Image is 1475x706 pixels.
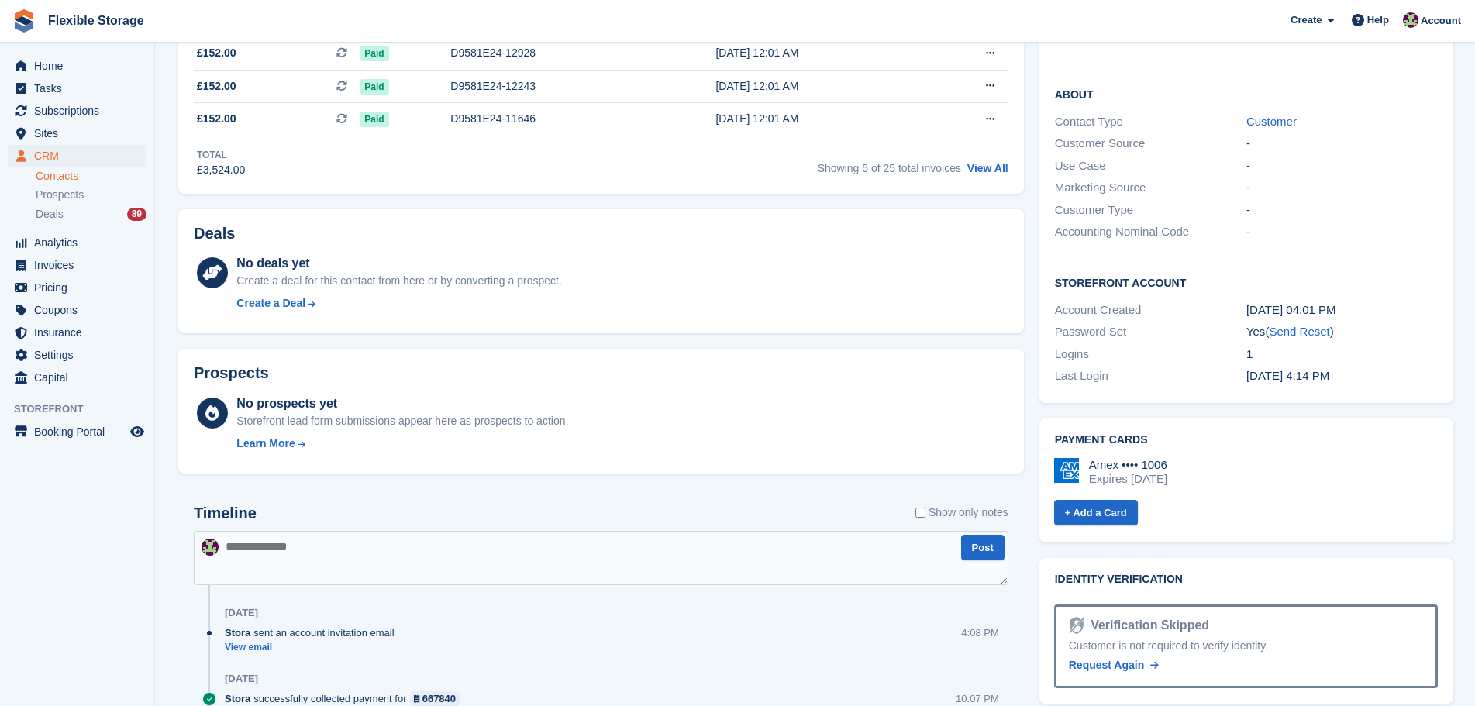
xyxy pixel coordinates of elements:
div: No deals yet [236,254,561,273]
h2: Storefront Account [1055,274,1438,290]
div: Yes [1246,323,1438,341]
span: Booking Portal [34,421,127,443]
span: Storefront [14,401,154,417]
span: Request Again [1069,659,1145,671]
a: menu [8,100,146,122]
div: Password Set [1055,323,1246,341]
a: menu [8,277,146,298]
div: Amex •••• 1006 [1089,458,1167,472]
div: [DATE] 12:01 AM [715,45,925,61]
span: Settings [34,344,127,366]
a: Customer [1246,115,1297,128]
div: 4:08 PM [961,625,998,640]
span: Coupons [34,299,127,321]
span: Tasks [34,77,127,99]
div: 89 [127,208,146,221]
span: £152.00 [197,45,236,61]
a: menu [8,322,146,343]
span: Account [1421,13,1461,29]
div: - [1246,179,1438,197]
img: Amex Logo [1054,458,1079,483]
a: menu [8,77,146,99]
div: Expires [DATE] [1089,472,1167,486]
div: Verification Skipped [1084,616,1209,635]
div: 1 [1246,346,1438,363]
div: - [1246,135,1438,153]
span: Sites [34,122,127,144]
a: menu [8,145,146,167]
div: Account Created [1055,301,1246,319]
span: £152.00 [197,78,236,95]
div: 10:07 PM [956,691,999,706]
div: Logins [1055,346,1246,363]
h2: Identity verification [1055,573,1438,586]
a: View All [967,162,1008,174]
div: Marketing Source [1055,179,1246,197]
div: £3,524.00 [197,162,245,178]
a: menu [8,299,146,321]
div: Customer is not required to verify identity. [1069,638,1423,654]
div: [DATE] 12:01 AM [715,78,925,95]
input: Show only notes [915,505,925,521]
a: menu [8,367,146,388]
span: Invoices [34,254,127,276]
span: Home [34,55,127,77]
div: [DATE] [225,607,258,619]
div: - [1246,223,1438,241]
a: Send Reset [1269,325,1329,338]
div: [DATE] 04:01 PM [1246,301,1438,319]
div: Create a Deal [236,295,305,312]
img: Identity Verification Ready [1069,617,1084,634]
h2: Payment cards [1055,434,1438,446]
span: Stora [225,625,250,640]
div: [DATE] 12:01 AM [715,111,925,127]
img: Rachael Fisher [1403,12,1418,28]
a: menu [8,421,146,443]
div: Use Case [1055,157,1246,175]
a: View email [225,641,402,654]
a: Prospects [36,187,146,203]
a: Deals 89 [36,206,146,222]
div: Storefront lead form submissions appear here as prospects to action. [236,413,568,429]
div: Total [197,148,245,162]
h2: Deals [194,225,235,243]
div: Contact Type [1055,113,1246,131]
a: + Add a Card [1054,500,1138,525]
span: CRM [34,145,127,167]
div: D9581E24-12928 [450,45,666,61]
span: Analytics [34,232,127,253]
div: - [1246,201,1438,219]
a: Request Again [1069,657,1159,673]
img: stora-icon-8386f47178a22dfd0bd8f6a31ec36ba5ce8667c1dd55bd0f319d3a0aa187defe.svg [12,9,36,33]
span: £152.00 [197,111,236,127]
a: menu [8,254,146,276]
span: ( ) [1265,325,1333,338]
span: Capital [34,367,127,388]
div: Last Login [1055,367,1246,385]
div: D9581E24-11646 [450,111,666,127]
span: Paid [360,79,388,95]
a: Contacts [36,169,146,184]
span: Pricing [34,277,127,298]
div: Customer Type [1055,201,1246,219]
span: Prospects [36,188,84,202]
h2: Prospects [194,364,269,382]
div: D9581E24-12243 [450,78,666,95]
div: successfully collected payment for [225,691,467,706]
span: Insurance [34,322,127,343]
a: menu [8,344,146,366]
a: Preview store [128,422,146,441]
label: Show only notes [915,505,1008,521]
span: Paid [360,46,388,61]
div: sent an account invitation email [225,625,402,640]
span: Help [1367,12,1389,28]
div: Create a deal for this contact from here or by converting a prospect. [236,273,561,289]
div: [DATE] [225,673,258,685]
div: Learn More [236,436,295,452]
a: menu [8,55,146,77]
span: Subscriptions [34,100,127,122]
div: No prospects yet [236,394,568,413]
h2: About [1055,86,1438,102]
span: Showing 5 of 25 total invoices [818,162,961,174]
button: Post [961,535,1005,560]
